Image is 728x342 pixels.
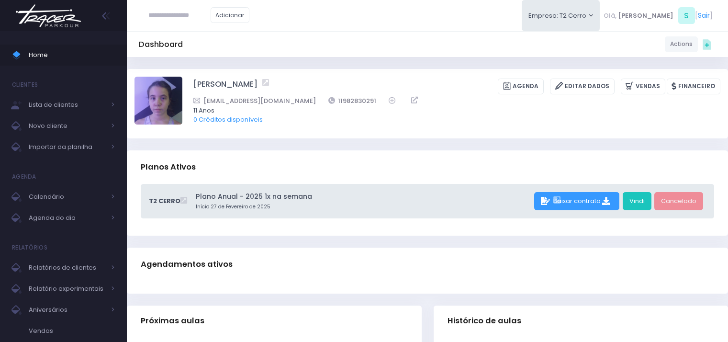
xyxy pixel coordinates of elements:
span: Olá, [604,11,616,21]
h3: Planos Ativos [141,153,196,181]
a: 11982830291 [328,96,377,106]
a: Financeiro [667,79,720,94]
h4: Clientes [12,75,38,94]
a: Actions [665,36,698,52]
span: S [678,7,695,24]
h4: Agenda [12,167,36,186]
a: Agenda [498,79,544,94]
span: Agenda do dia [29,212,105,224]
a: Sair [698,11,710,21]
a: Plano Anual - 2025 1x na semana [196,192,531,202]
a: Editar Dados [550,79,615,94]
div: Baixar contrato [534,192,619,210]
h3: Agendamentos ativos [141,251,233,278]
span: Histórico de aulas [448,316,521,326]
a: [EMAIL_ADDRESS][DOMAIN_NAME] [193,96,316,106]
span: Lista de clientes [29,99,105,111]
span: Relatórios de clientes [29,262,105,274]
h5: Dashboard [139,40,183,49]
h4: Relatórios [12,238,47,257]
span: Aniversários [29,304,105,316]
span: T2 Cerro [149,196,180,206]
a: Vindi [623,192,651,210]
a: 0 Créditos disponíveis [193,115,263,124]
span: Novo cliente [29,120,105,132]
span: Calendário [29,191,105,203]
a: Vendas [621,79,665,94]
span: Próximas aulas [141,316,204,326]
img: Stella quartim Araujo Pedroso [134,77,182,125]
span: Home [29,49,115,61]
div: [ ] [600,5,716,26]
span: 11 Anos [193,106,708,115]
a: Adicionar [211,7,250,23]
span: Relatório experimentais [29,283,105,295]
a: [PERSON_NAME] [193,79,258,94]
span: Importar da planilha [29,141,105,153]
span: Vendas [29,325,115,337]
span: [PERSON_NAME] [618,11,673,21]
small: Início 27 de Fevereiro de 2025 [196,203,531,211]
